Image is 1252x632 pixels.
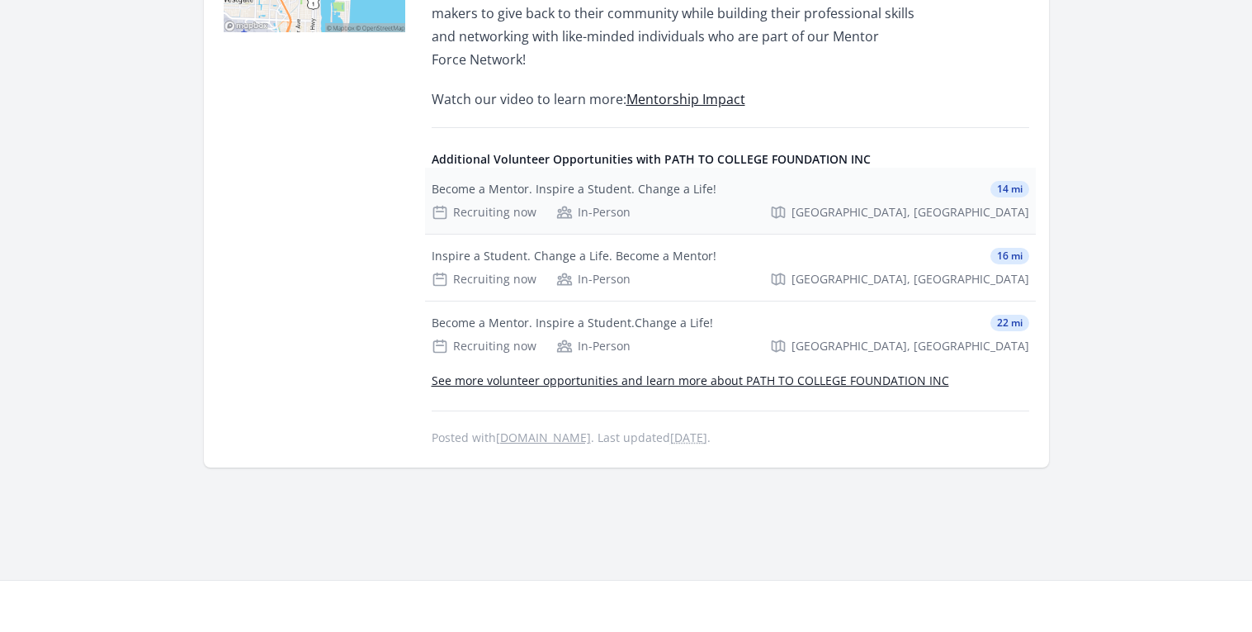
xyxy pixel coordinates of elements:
[791,338,1029,354] span: [GEOGRAPHIC_DATA], [GEOGRAPHIC_DATA]
[432,373,949,388] a: See more volunteer opportunities and learn more about PATH TO COLLEGE FOUNDATION INC
[432,88,914,111] p: Watch our video to learn more:
[990,315,1029,331] span: 22 mi
[556,271,631,287] div: In-Person
[432,204,536,221] div: Recruiting now
[432,315,713,331] div: Become a Mentor. Inspire a Student.Change a Life!
[432,181,716,197] div: Become a Mentor. Inspire a Student. Change a Life!
[425,235,1036,301] a: Inspire a Student. Change a Life. Become a Mentor! 16 mi Recruiting now In-Person [GEOGRAPHIC_DAT...
[556,338,631,354] div: In-Person
[425,168,1036,234] a: Become a Mentor. Inspire a Student. Change a Life! 14 mi Recruiting now In-Person [GEOGRAPHIC_DAT...
[432,151,1029,168] h4: Additional Volunteer Opportunities with PATH TO COLLEGE FOUNDATION INC
[791,271,1029,287] span: [GEOGRAPHIC_DATA], [GEOGRAPHIC_DATA]
[432,431,1029,444] p: Posted with . Last updated .
[432,338,536,354] div: Recruiting now
[432,248,716,264] div: Inspire a Student. Change a Life. Become a Mentor!
[425,302,1036,368] a: Become a Mentor. Inspire a Student.Change a Life! 22 mi Recruiting now In-Person [GEOGRAPHIC_DATA...
[990,181,1029,197] span: 14 mi
[626,90,745,108] a: Mentorship Impact
[670,430,707,445] abbr: Thu, Sep 11, 2025 11:25 AM
[432,271,536,287] div: Recruiting now
[556,204,631,221] div: In-Person
[496,430,591,445] a: [DOMAIN_NAME]
[990,248,1029,264] span: 16 mi
[791,204,1029,221] span: [GEOGRAPHIC_DATA], [GEOGRAPHIC_DATA]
